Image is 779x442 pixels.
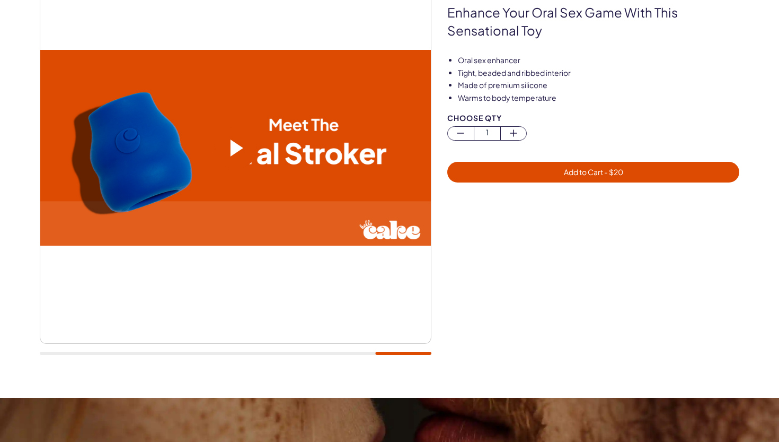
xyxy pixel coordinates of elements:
[447,4,739,39] p: Enhance your oral sex game with this sensational toy
[447,114,739,122] div: Choose Qty
[564,167,623,177] span: Add to Cart
[458,93,739,103] li: Warms to body temperature
[458,55,739,66] li: Oral sex enhancer
[458,80,739,91] li: Made of premium silicone
[474,127,500,139] span: 1
[447,162,739,183] button: Add to Cart - $20
[458,68,739,79] li: Tight, beaded and ribbed interior
[603,167,623,177] span: - $ 20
